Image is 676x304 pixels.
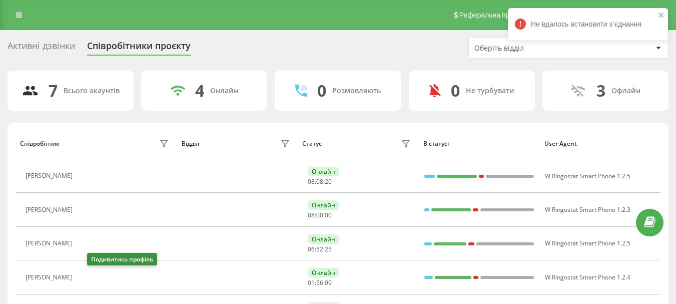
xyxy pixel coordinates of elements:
div: Розмовляють [332,87,381,95]
div: : : [308,212,332,219]
span: 09 [325,278,332,287]
div: Оберіть відділ [474,44,594,53]
span: 52 [316,245,323,253]
div: В статусі [423,140,535,147]
div: Всього акаунтів [64,87,120,95]
div: : : [308,279,332,286]
div: 7 [49,81,58,100]
div: Не турбувати [466,87,514,95]
span: W Ringostat Smart Phone 1.2.5 [545,239,630,247]
div: 4 [195,81,204,100]
span: 08 [308,177,315,186]
div: Відділ [182,140,199,147]
div: [PERSON_NAME] [26,172,75,179]
span: 01 [308,278,315,287]
div: [PERSON_NAME] [26,206,75,213]
span: 00 [325,211,332,219]
span: W Ringostat Smart Phone 1.2.3 [545,205,630,214]
div: Співробітник [20,140,60,147]
span: W Ringostat Smart Phone 1.2.4 [545,273,630,281]
span: W Ringostat Smart Phone 1.2.5 [545,172,630,180]
div: Онлайн [308,268,339,277]
span: Реферальна програма [459,11,533,19]
div: Активні дзвінки [8,41,75,56]
div: Подивитись профіль [87,253,157,265]
button: close [658,11,665,21]
span: 06 [308,245,315,253]
div: User Agent [544,140,656,147]
div: Онлайн [210,87,238,95]
div: Онлайн [308,234,339,244]
div: Співробітники проєкту [87,41,191,56]
span: 00 [316,211,323,219]
span: 08 [308,211,315,219]
div: Онлайн [308,167,339,176]
div: [PERSON_NAME] [26,274,75,281]
span: 20 [325,177,332,186]
div: 3 [596,81,605,100]
span: 56 [316,278,323,287]
div: Статус [302,140,322,147]
div: Офлайн [611,87,640,95]
div: Не вдалось встановити зʼєднання [508,8,668,40]
span: 08 [316,177,323,186]
div: 0 [317,81,326,100]
div: Онлайн [308,200,339,210]
div: 0 [451,81,460,100]
span: 25 [325,245,332,253]
div: [PERSON_NAME] [26,240,75,247]
div: : : [308,246,332,253]
div: : : [308,178,332,185]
